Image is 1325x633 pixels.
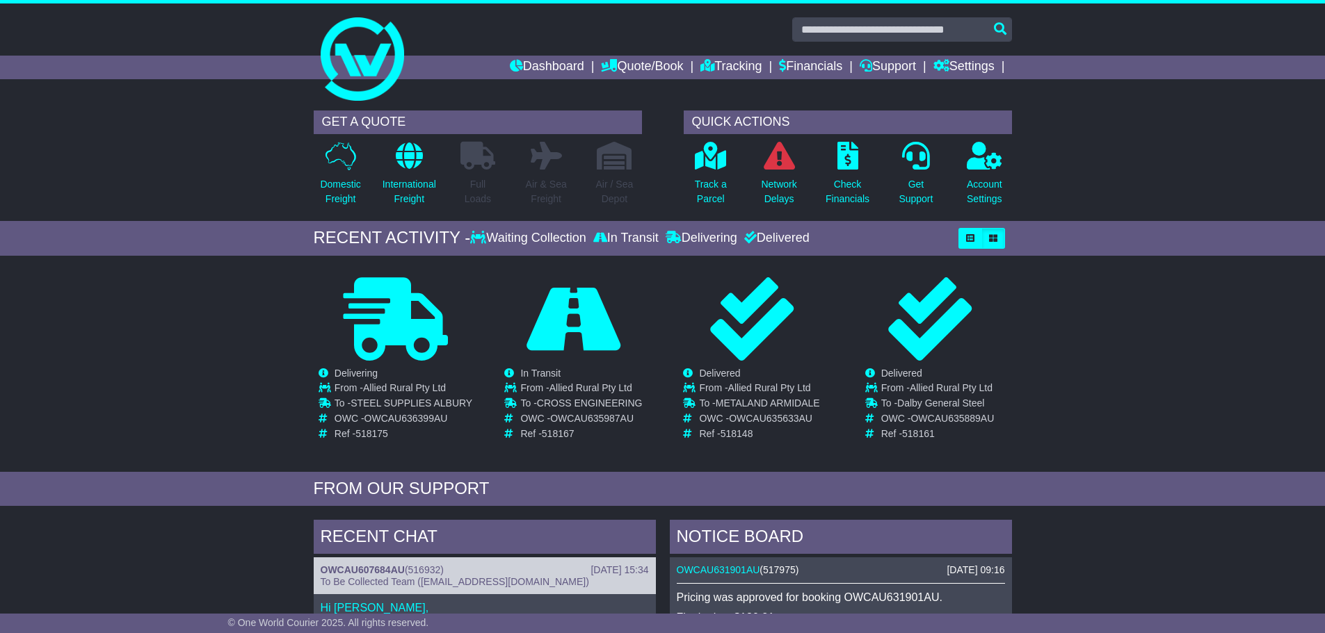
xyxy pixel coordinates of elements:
td: To - [881,397,995,413]
p: Hi [PERSON_NAME], [321,601,649,614]
a: Financials [779,56,842,79]
td: Ref - [520,428,642,440]
p: Get Support [899,177,933,206]
span: OWCAU636399AU [364,413,448,424]
span: STEEL SUPPLIES ALBURY [351,397,472,409]
span: Delivered [881,368,922,379]
a: GetSupport [898,141,933,214]
a: OWCAU631901AU [677,564,760,575]
p: Domestic Freight [320,177,360,206]
span: To Be Collected Team ([EMAIL_ADDRESS][DOMAIN_NAME]) [321,576,589,587]
span: Allied Rural Pty Ltd [549,382,632,393]
div: NOTICE BOARD [670,520,1012,557]
p: Track a Parcel [695,177,727,206]
p: Network Delays [761,177,796,206]
td: To - [335,397,472,413]
td: OWC - [699,413,819,428]
a: InternationalFreight [382,141,437,214]
span: 518161 [902,428,935,439]
span: Allied Rural Pty Ltd [363,382,446,393]
td: OWC - [520,413,642,428]
span: In Transit [520,368,561,379]
td: OWC - [335,413,472,428]
span: 518175 [355,428,388,439]
td: To - [699,397,819,413]
a: AccountSettings [966,141,1003,214]
div: ( ) [677,564,1005,576]
span: © One World Courier 2025. All rights reserved. [228,617,429,628]
td: Ref - [881,428,995,440]
p: Account Settings [967,177,1002,206]
span: 518148 [721,428,753,439]
td: OWC - [881,413,995,428]
div: [DATE] 09:16 [947,564,1004,576]
span: Allied Rural Pty Ltd [728,382,811,393]
td: Ref - [699,428,819,440]
td: Ref - [335,428,472,440]
p: Check Financials [826,177,869,206]
a: NetworkDelays [760,141,797,214]
p: Final price: $130.21. [677,611,1005,624]
span: Delivered [699,368,740,379]
span: OWCAU635987AU [550,413,634,424]
a: Support [860,56,916,79]
div: ( ) [321,564,649,576]
p: Air / Sea Depot [596,177,634,206]
span: 518167 [542,428,575,439]
span: 516932 [408,564,441,575]
span: Delivering [335,368,378,379]
td: From - [699,382,819,397]
a: Settings [933,56,995,79]
span: OWCAU635633AU [729,413,812,424]
div: RECENT ACTIVITY - [314,228,471,248]
div: In Transit [590,231,662,246]
a: Tracking [700,56,762,79]
td: From - [881,382,995,397]
p: Air & Sea Freight [526,177,567,206]
p: Pricing was approved for booking OWCAU631901AU. [677,591,1005,604]
td: From - [520,382,642,397]
a: DomesticFreight [319,141,361,214]
a: Track aParcel [694,141,728,214]
td: From - [335,382,472,397]
a: OWCAU607684AU [321,564,405,575]
div: RECENT CHAT [314,520,656,557]
a: Dashboard [510,56,584,79]
div: Waiting Collection [470,231,589,246]
div: GET A QUOTE [314,110,642,134]
span: 517975 [763,564,796,575]
span: CROSS ENGINEERING [537,397,643,409]
span: Allied Rural Pty Ltd [910,382,993,393]
div: FROM OUR SUPPORT [314,479,1012,499]
a: Quote/Book [601,56,683,79]
div: Delivered [741,231,810,246]
p: Full Loads [460,177,495,206]
span: Dalby General Steel [897,397,984,409]
a: CheckFinancials [825,141,870,214]
div: Delivering [662,231,741,246]
span: METALAND ARMIDALE [716,397,820,409]
div: QUICK ACTIONS [684,110,1012,134]
span: OWCAU635889AU [910,413,994,424]
p: International Freight [383,177,436,206]
div: [DATE] 15:34 [591,564,648,576]
td: To - [520,397,642,413]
